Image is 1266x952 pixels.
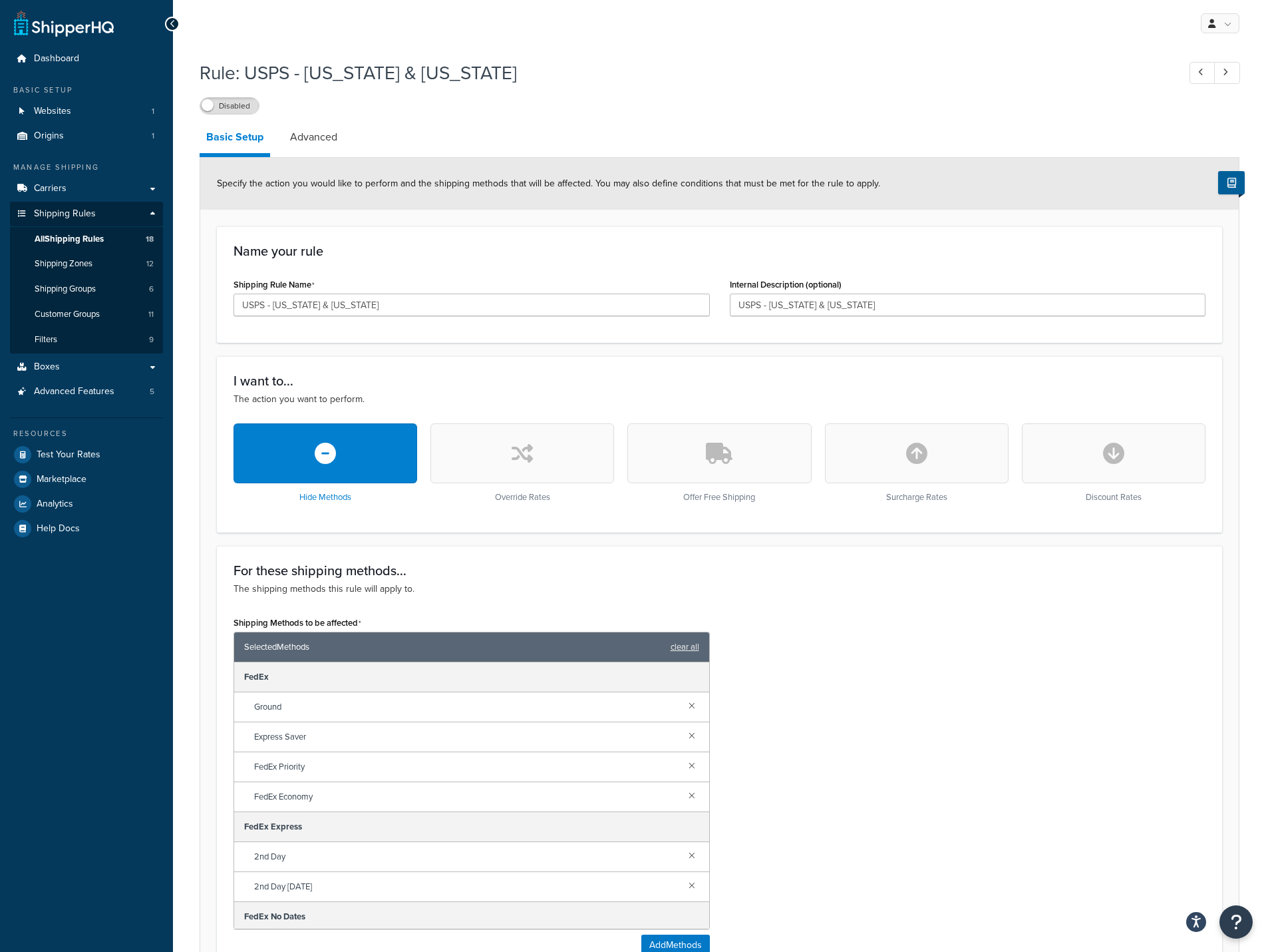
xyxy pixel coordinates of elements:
a: Websites1 [10,99,163,124]
a: clear all [671,638,699,656]
a: Advanced [283,121,344,153]
span: 9 [149,334,154,346]
span: Specify the action you would like to perform and the shipping methods that will be affected. You ... [217,176,880,190]
a: Help Docs [10,517,163,541]
a: Dashboard [10,47,163,71]
div: Resources [10,428,163,439]
li: Shipping Rules [10,202,163,354]
span: Advanced Features [34,386,114,397]
li: Shipping Zones [10,252,163,276]
li: Customer Groups [10,302,163,327]
li: Websites [10,99,163,124]
label: Shipping Rule Name [234,280,315,290]
li: Origins [10,124,163,148]
a: Shipping Groups6 [10,277,163,302]
div: Manage Shipping [10,162,163,173]
a: Customer Groups11 [10,302,163,327]
div: Hide Methods [234,423,417,503]
span: FedEx Priority [254,758,678,776]
span: FedEx Economy [254,788,678,806]
span: 18 [146,234,154,245]
a: Filters9 [10,328,163,352]
a: Carriers [10,176,163,201]
div: FedEx No Dates [234,902,709,932]
span: Test Your Rates [37,449,100,461]
a: Boxes [10,355,163,379]
div: Surcharge Rates [825,423,1009,503]
div: Override Rates [430,423,614,503]
span: Selected Methods [244,638,664,656]
a: Next Record [1214,62,1240,84]
span: Filters [35,334,57,346]
span: Origins [34,130,64,142]
li: Advanced Features [10,379,163,404]
span: Analytics [37,499,73,510]
a: Previous Record [1189,62,1215,84]
a: Origins1 [10,124,163,148]
h3: I want to... [234,373,1205,388]
label: Shipping Methods to be affected [234,618,361,628]
span: Customer Groups [35,309,100,320]
a: Marketplace [10,467,163,491]
label: Disabled [200,98,259,114]
button: Open Resource Center [1219,905,1253,939]
span: All Shipping Rules [35,234,104,245]
a: Shipping Zones12 [10,252,163,276]
span: 11 [148,309,154,320]
a: Analytics [10,492,163,516]
button: Show Help Docs [1218,171,1245,194]
h3: Name your rule [234,244,1205,258]
span: 5 [150,386,154,397]
span: Marketplace [37,474,86,485]
label: Internal Description (optional) [730,280,842,290]
span: Shipping Groups [35,284,96,295]
span: Dashboard [34,53,79,65]
span: Websites [34,106,71,117]
div: Basic Setup [10,85,163,96]
h3: For these shipping methods... [234,563,1205,578]
span: 1 [152,106,154,117]
h1: Rule: USPS - [US_STATE] & [US_STATE] [200,60,1165,86]
span: 1 [152,130,154,142]
a: Basic Setup [200,121,270,157]
p: The shipping methods this rule will apply to. [234,582,1205,596]
span: 2nd Day [254,847,678,866]
span: 2nd Day [DATE] [254,877,678,896]
a: Advanced Features5 [10,379,163,404]
span: Carriers [34,183,67,194]
span: Boxes [34,361,60,373]
span: Shipping Zones [35,258,92,270]
span: 12 [146,258,154,270]
a: AllShipping Rules18 [10,227,163,252]
div: FedEx [234,662,709,692]
span: Express Saver [254,728,678,746]
a: Test Your Rates [10,443,163,467]
span: 6 [149,284,154,295]
a: Shipping Rules [10,202,163,226]
div: FedEx Express [234,812,709,842]
li: Shipping Groups [10,277,163,302]
li: Filters [10,328,163,352]
span: Ground [254,698,678,716]
span: Shipping Rules [34,208,96,220]
p: The action you want to perform. [234,392,1205,407]
div: Discount Rates [1022,423,1205,503]
div: Offer Free Shipping [627,423,811,503]
span: Help Docs [37,523,80,535]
